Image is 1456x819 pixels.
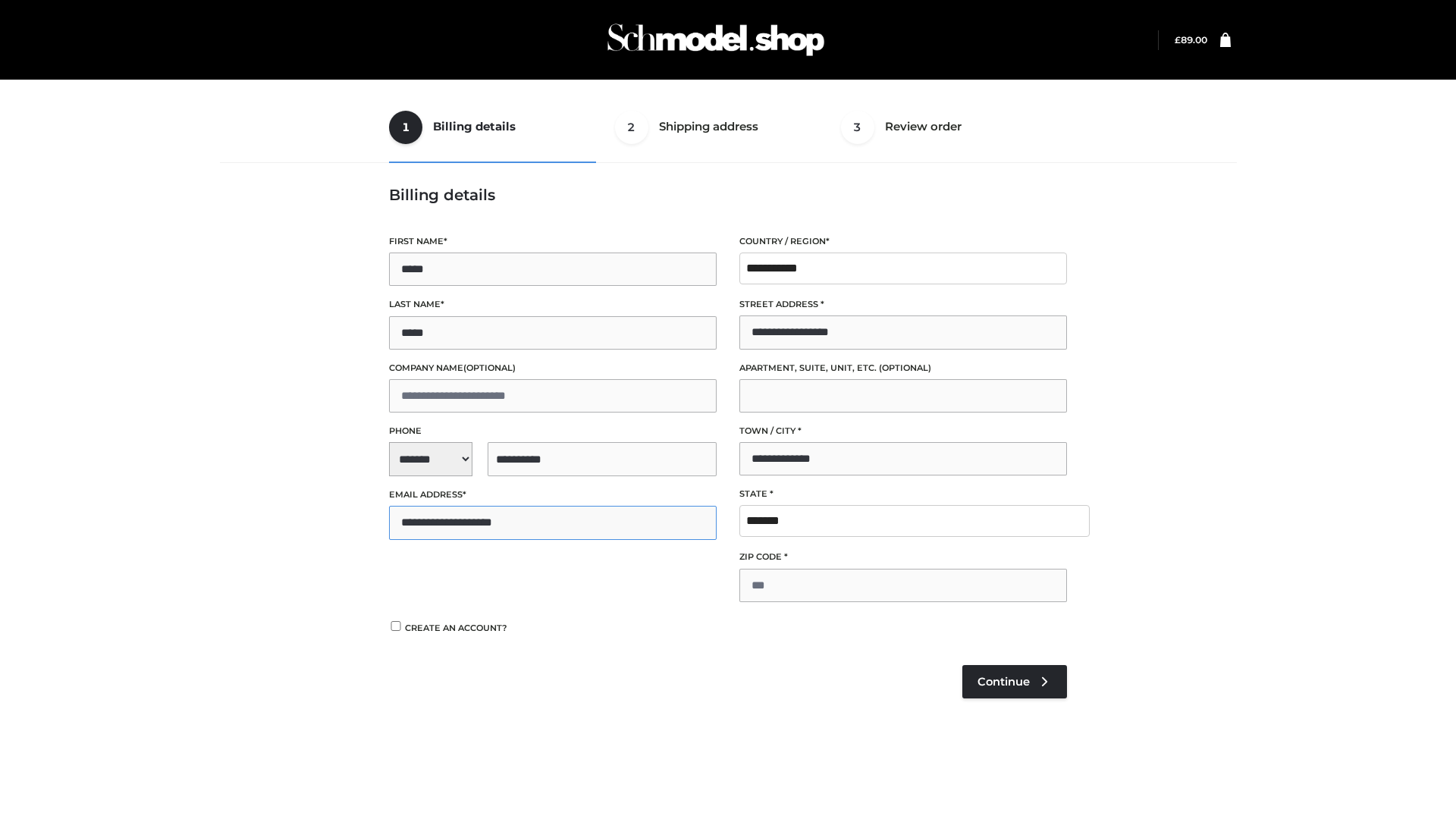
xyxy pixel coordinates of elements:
label: Last name [389,297,717,312]
label: Company name [389,361,717,375]
h3: Billing details [389,186,1067,204]
label: Apartment, suite, unit, etc. [739,361,1067,375]
label: Country / Region [739,234,1067,249]
label: Town / City [739,424,1067,438]
input: Create an account? [389,621,403,631]
label: Phone [389,424,717,438]
a: £89.00 [1175,34,1207,45]
label: Email address [389,488,717,502]
span: (optional) [879,362,931,373]
label: First name [389,234,717,249]
label: State [739,487,1067,501]
span: £ [1175,34,1181,45]
span: (optional) [463,362,516,373]
label: Street address [739,297,1067,312]
span: Continue [977,675,1030,689]
a: Continue [962,665,1067,698]
bdi: 89.00 [1175,34,1207,45]
span: Create an account? [405,623,507,633]
label: ZIP Code [739,550,1067,564]
img: Schmodel Admin 964 [602,10,830,70]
